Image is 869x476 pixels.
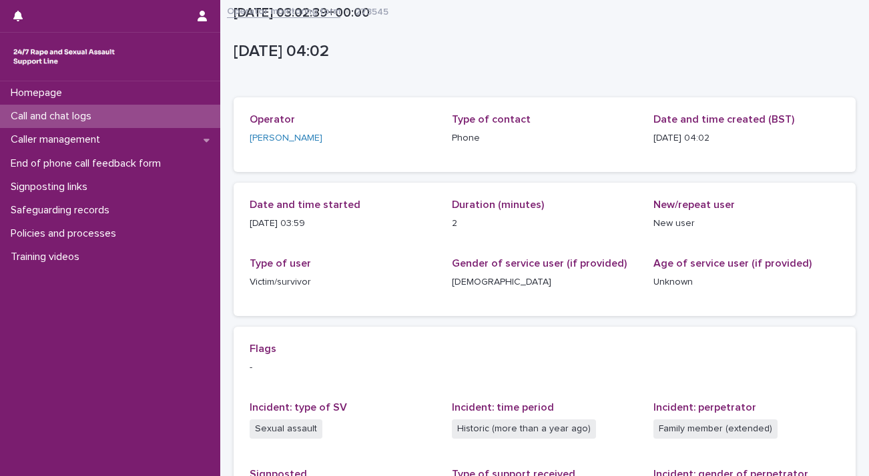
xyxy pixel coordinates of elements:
[653,419,778,439] span: Family member (extended)
[250,217,436,231] p: [DATE] 03:59
[5,157,172,170] p: End of phone call feedback form
[653,402,756,413] span: Incident: perpetrator
[5,87,73,99] p: Homepage
[234,42,850,61] p: [DATE] 04:02
[5,251,90,263] p: Training videos
[653,131,840,145] p: [DATE] 04:02
[452,199,544,210] span: Duration (minutes)
[452,419,596,439] span: Historic (more than a year ago)
[452,275,638,289] p: [DEMOGRAPHIC_DATA]
[227,3,340,18] a: Operator monitoring form
[653,258,812,269] span: Age of service user (if provided)
[452,402,554,413] span: Incident: time period
[250,131,322,145] a: [PERSON_NAME]
[5,204,120,217] p: Safeguarding records
[653,199,735,210] span: New/repeat user
[5,227,127,240] p: Policies and processes
[452,258,627,269] span: Gender of service user (if provided)
[653,217,840,231] p: New user
[250,343,276,354] span: Flags
[5,181,98,193] p: Signposting links
[653,275,840,289] p: Unknown
[452,217,638,231] p: 2
[653,114,794,125] span: Date and time created (BST)
[452,114,531,125] span: Type of contact
[11,43,117,70] img: rhQMoQhaT3yELyF149Cw
[250,402,347,413] span: Incident: type of SV
[250,275,436,289] p: Victim/survivor
[250,114,295,125] span: Operator
[5,133,111,146] p: Caller management
[250,361,840,375] p: -
[250,258,311,269] span: Type of user
[452,131,638,145] p: Phone
[5,110,102,123] p: Call and chat logs
[250,199,360,210] span: Date and time started
[355,3,388,18] p: 273545
[250,419,322,439] span: Sexual assault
